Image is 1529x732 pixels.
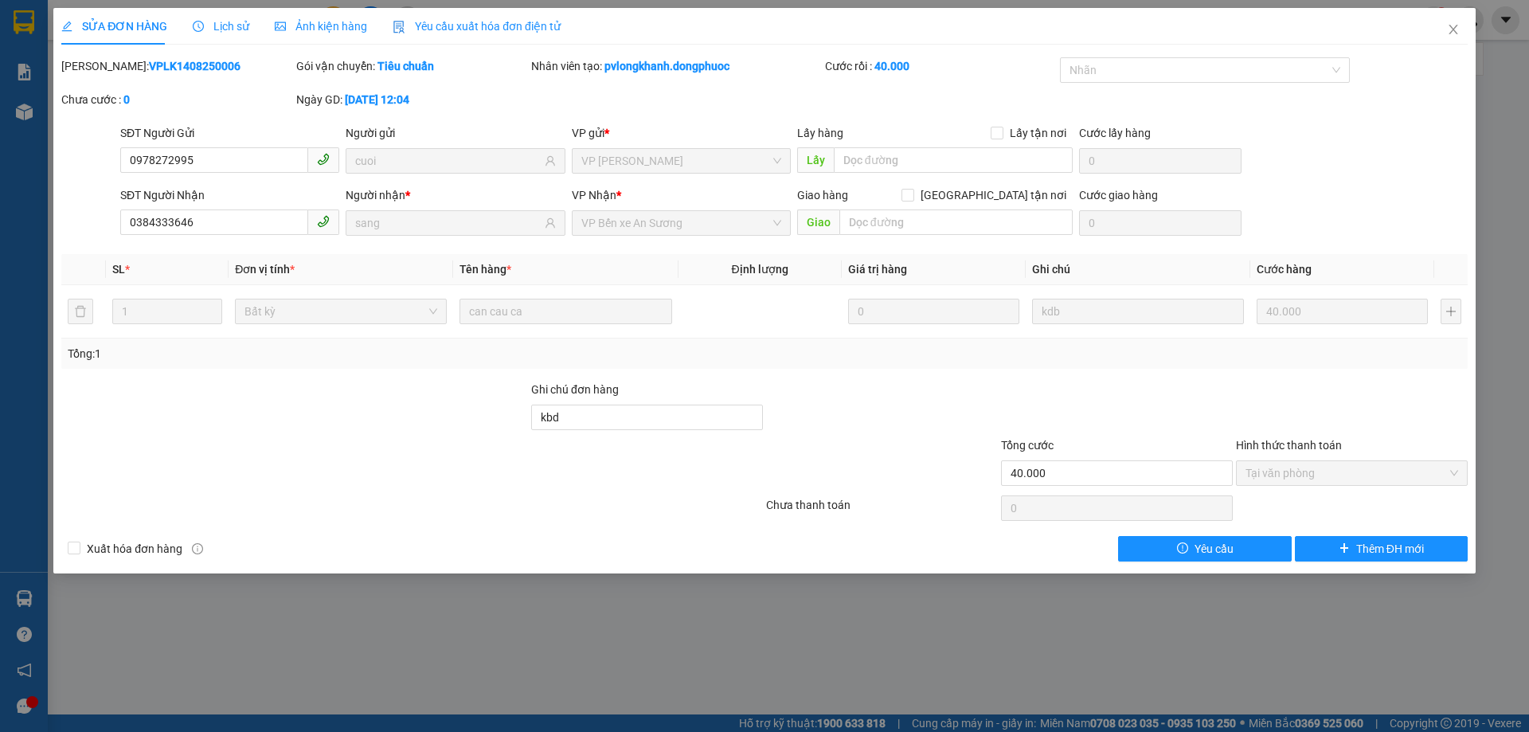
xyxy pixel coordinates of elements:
span: Cước hàng [1257,263,1312,276]
b: Tiêu chuẩn [377,60,434,72]
div: Người nhận [346,186,565,204]
span: phone [317,153,330,166]
label: Cước giao hàng [1079,189,1158,202]
b: 0 [123,93,130,106]
div: SĐT Người Nhận [120,186,339,204]
span: [GEOGRAPHIC_DATA] tận nơi [914,186,1073,204]
input: Tên người gửi [355,152,541,170]
span: plus [1339,542,1350,555]
input: Dọc đường [834,147,1073,173]
button: exclamation-circleYêu cầu [1118,536,1291,562]
span: Tổng cước [1001,439,1054,452]
span: Giao hàng [797,189,848,202]
span: SL [112,263,125,276]
span: VP Long Khánh [581,149,781,173]
span: Tên hàng [459,263,511,276]
b: VPLK1408250006 [149,60,240,72]
span: Giá trị hàng [848,263,907,276]
span: Giao [797,209,839,235]
div: SĐT Người Gửi [120,124,339,142]
span: exclamation-circle [1177,542,1188,555]
div: [PERSON_NAME]: [61,57,293,75]
label: Hình thức thanh toán [1236,439,1342,452]
span: Yêu cầu [1195,540,1234,558]
div: Ngày GD: [296,91,528,108]
div: Gói vận chuyển: [296,57,528,75]
span: user [545,155,556,166]
b: 40.000 [874,60,909,72]
input: Dọc đường [839,209,1073,235]
input: 0 [848,299,1019,324]
span: Định lượng [732,263,788,276]
span: user [545,217,556,229]
div: Nhân viên tạo: [531,57,822,75]
button: plus [1441,299,1461,324]
b: pvlongkhanh.dongphuoc [604,60,729,72]
span: Yêu cầu xuất hóa đơn điện tử [393,20,561,33]
img: icon [393,21,405,33]
input: Tên người nhận [355,214,541,232]
span: Lấy [797,147,834,173]
div: Chưa thanh toán [764,496,999,524]
span: Bất kỳ [244,299,437,323]
span: close [1447,23,1460,36]
label: Cước lấy hàng [1079,127,1151,139]
span: VP Nhận [572,189,616,202]
span: VP Bến xe An Sương [581,211,781,235]
span: Thêm ĐH mới [1356,540,1424,558]
span: picture [275,21,286,32]
span: clock-circle [193,21,204,32]
span: info-circle [192,543,203,554]
span: Lấy hàng [797,127,843,139]
b: [DATE] 12:04 [345,93,409,106]
button: Close [1431,8,1476,53]
input: Cước lấy hàng [1079,148,1242,174]
div: Cước rồi : [825,57,1057,75]
input: 0 [1257,299,1428,324]
input: VD: Bàn, Ghế [459,299,671,324]
span: Xuất hóa đơn hàng [80,540,189,558]
button: delete [68,299,93,324]
span: edit [61,21,72,32]
div: Tổng: 1 [68,345,590,362]
div: VP gửi [572,124,791,142]
div: Chưa cước : [61,91,293,108]
label: Ghi chú đơn hàng [531,383,619,396]
span: Đơn vị tính [235,263,295,276]
span: Lấy tận nơi [1003,124,1073,142]
span: phone [317,215,330,228]
input: Ghi Chú [1032,299,1244,324]
span: Lịch sử [193,20,249,33]
span: SỬA ĐƠN HÀNG [61,20,167,33]
div: Người gửi [346,124,565,142]
button: plusThêm ĐH mới [1295,536,1468,562]
span: Tại văn phòng [1245,461,1458,485]
input: Cước giao hàng [1079,210,1242,236]
input: Ghi chú đơn hàng [531,405,763,430]
span: Ảnh kiện hàng [275,20,367,33]
th: Ghi chú [1026,254,1250,285]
